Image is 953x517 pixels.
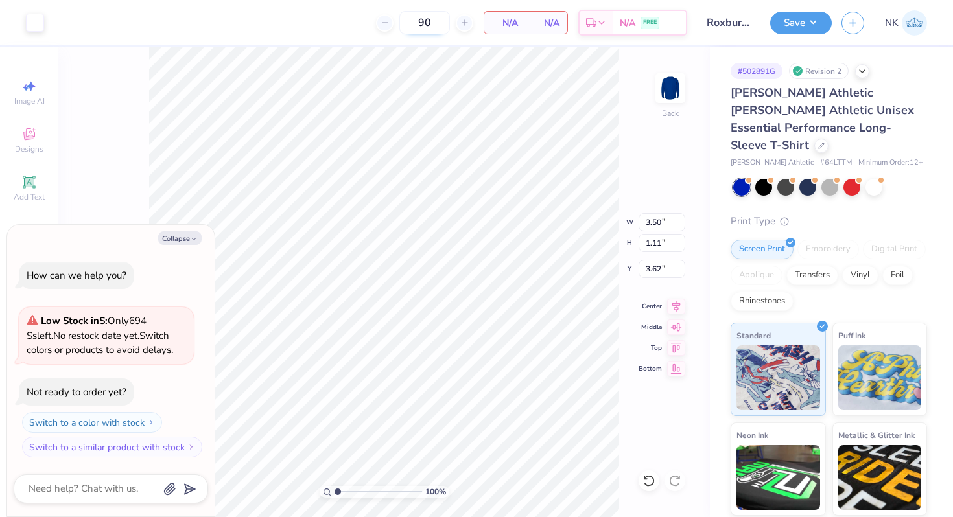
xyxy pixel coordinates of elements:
span: 100 % [425,486,446,498]
span: N/A [620,16,635,30]
button: Switch to a similar product with stock [22,437,202,457]
span: # 64LTTM [820,157,852,168]
span: Puff Ink [838,328,865,342]
div: Applique [731,266,782,285]
div: Back [662,108,679,119]
img: Nasrullah Khan [902,10,927,36]
img: Metallic & Glitter Ink [838,445,922,510]
div: How can we help you? [27,269,126,282]
span: Designs [15,144,43,154]
div: Digital Print [863,240,926,259]
input: Untitled Design [697,10,760,36]
div: Revision 2 [789,63,849,79]
span: No restock date yet. [53,329,139,342]
img: Back [657,75,683,101]
span: Only 694 Ss left. Switch colors or products to avoid delays. [27,314,173,356]
div: Foil [882,266,913,285]
span: Image AI [14,96,45,106]
div: Transfers [786,266,838,285]
img: Neon Ink [736,445,820,510]
span: Metallic & Glitter Ink [838,428,915,442]
div: Not ready to order yet? [27,385,126,398]
input: – – [399,11,450,34]
strong: Low Stock in S : [41,314,108,327]
button: Save [770,12,832,34]
button: Collapse [158,231,202,245]
span: Top [639,343,662,352]
span: [PERSON_NAME] Athletic [731,157,814,168]
span: Standard [736,328,771,342]
a: NK [885,10,927,36]
img: Puff Ink [838,345,922,410]
img: Switch to a similar product with stock [187,443,195,451]
img: Standard [736,345,820,410]
div: Embroidery [797,240,859,259]
button: Switch to a color with stock [22,412,162,433]
div: # 502891G [731,63,782,79]
div: Print Type [731,214,927,229]
span: Center [639,302,662,311]
span: [PERSON_NAME] Athletic [PERSON_NAME] Athletic Unisex Essential Performance Long-Sleeve T-Shirt [731,85,914,153]
div: Vinyl [842,266,878,285]
span: Neon Ink [736,428,768,442]
span: N/A [534,16,559,30]
img: Switch to a color with stock [147,419,155,426]
span: FREE [643,18,657,27]
div: Rhinestones [731,292,794,311]
span: Bottom [639,364,662,373]
span: NK [885,16,899,30]
span: Middle [639,323,662,332]
div: Screen Print [731,240,794,259]
span: Add Text [14,192,45,202]
span: Minimum Order: 12 + [858,157,923,168]
span: N/A [492,16,518,30]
